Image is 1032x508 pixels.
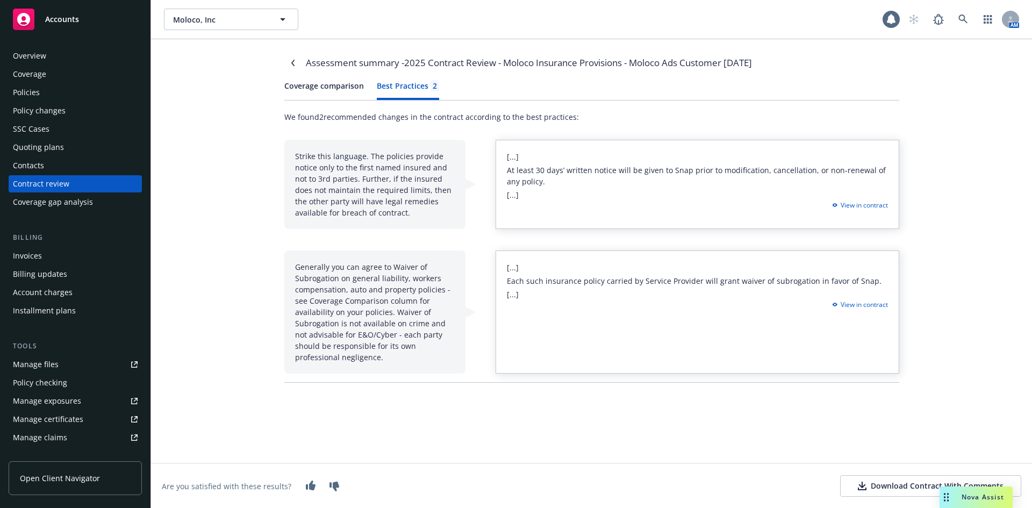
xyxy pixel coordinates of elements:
[9,194,142,211] a: Coverage gap analysis
[20,473,100,484] span: Open Client Navigator
[162,481,291,492] div: Are you satisfied with these results?
[9,374,142,391] a: Policy checking
[9,341,142,352] div: Tools
[9,392,142,410] a: Manage exposures
[284,140,465,229] div: Strike this language. The policies provide notice only to the first named insured and not to 3rd ...
[13,302,76,319] div: Installment plans
[9,157,142,174] a: Contacts
[9,47,142,65] a: Overview
[829,300,888,310] div: View in contract
[306,56,752,70] div: Assessment summary - 2025 Contract Review - Moloco Insurance Provisions - Moloco Ads Customer [DATE]
[9,447,142,464] a: Manage BORs
[13,102,66,119] div: Policy changes
[13,266,67,283] div: Billing updates
[13,47,46,65] div: Overview
[507,164,888,187] p: At least 30 days’ written notice will be given to Snap prior to modification, cancellation, or no...
[13,194,93,211] div: Coverage gap analysis
[962,492,1004,502] span: Nova Assist
[9,232,142,243] div: Billing
[952,9,974,30] a: Search
[13,356,59,373] div: Manage files
[13,411,83,428] div: Manage certificates
[13,429,67,446] div: Manage claims
[9,356,142,373] a: Manage files
[9,302,142,319] a: Installment plans
[940,486,1013,508] button: Nova Assist
[45,15,79,24] span: Accounts
[164,9,298,30] button: Moloco, Inc
[928,9,949,30] a: Report a Bug
[284,111,899,123] div: We found 2 recommended changes in the contract according to the best practices:
[13,247,42,264] div: Invoices
[496,251,899,374] div: [...] [...]
[284,54,302,71] a: Navigate back
[507,275,888,287] p: Each such insurance policy carried by Service Provider will grant waiver of subrogation in favor ...
[9,84,142,101] a: Policies
[173,14,266,25] span: Moloco, Inc
[9,66,142,83] a: Coverage
[9,266,142,283] a: Billing updates
[977,9,999,30] a: Switch app
[9,429,142,446] a: Manage claims
[284,251,465,374] div: Generally you can agree to Waiver of Subrogation on general liability, workers compensation, auto...
[9,139,142,156] a: Quoting plans
[903,9,924,30] a: Start snowing
[13,374,67,391] div: Policy checking
[9,120,142,138] a: SSC Cases
[9,284,142,301] a: Account charges
[13,284,73,301] div: Account charges
[9,175,142,192] a: Contract review
[13,139,64,156] div: Quoting plans
[13,84,40,101] div: Policies
[858,481,1004,491] div: Download Contract With Comments
[13,392,81,410] div: Manage exposures
[433,80,437,91] div: 2
[377,80,439,91] div: Best Practices
[13,120,49,138] div: SSC Cases
[13,66,46,83] div: Coverage
[829,201,888,210] div: View in contract
[13,447,63,464] div: Manage BORs
[9,411,142,428] a: Manage certificates
[13,157,44,174] div: Contacts
[9,247,142,264] a: Invoices
[940,486,953,508] div: Drag to move
[284,80,364,100] button: Coverage comparison
[13,175,69,192] div: Contract review
[840,475,1021,497] button: Download Contract With Comments
[9,102,142,119] a: Policy changes
[496,140,899,229] div: [...] [...]
[9,4,142,34] a: Accounts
